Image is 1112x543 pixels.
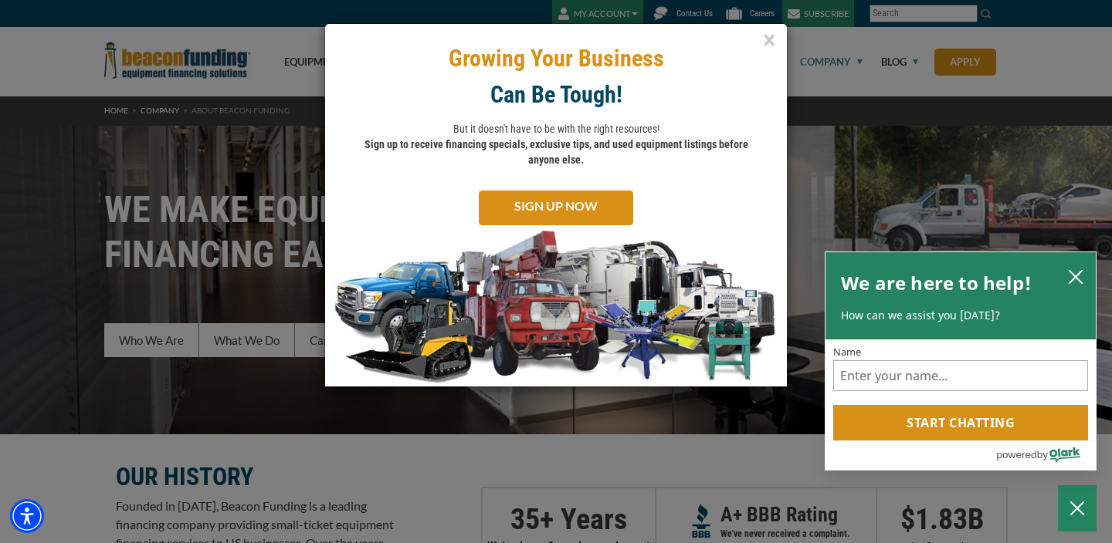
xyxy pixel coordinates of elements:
[337,79,775,110] p: Can Be Tough!
[479,191,633,225] a: SIGN UP NOW
[833,348,1088,358] label: Name
[841,308,1080,323] p: How can we assist you [DATE]?
[360,121,752,167] p: But it doesn't have to be with the right resources!
[1063,265,1088,288] button: close chatbox
[763,35,775,43] button: Close
[841,268,1032,298] h2: We are here to help!
[825,251,1097,470] div: olark chatbox
[10,499,44,533] div: Accessibility Menu
[337,43,775,73] p: Growing Your Business
[1058,485,1097,531] button: Close Chatbox
[996,445,1036,464] span: powered
[833,405,1088,440] button: Start chatting
[325,229,787,386] img: subscribe-modal.jpg
[364,138,748,166] span: Sign up to receive financing specials, exclusive tips, and used equipment listings before anyone ...
[1037,445,1048,464] span: by
[763,25,775,56] span: ×
[996,441,1096,470] a: Powered by Olark
[833,360,1088,391] input: Name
